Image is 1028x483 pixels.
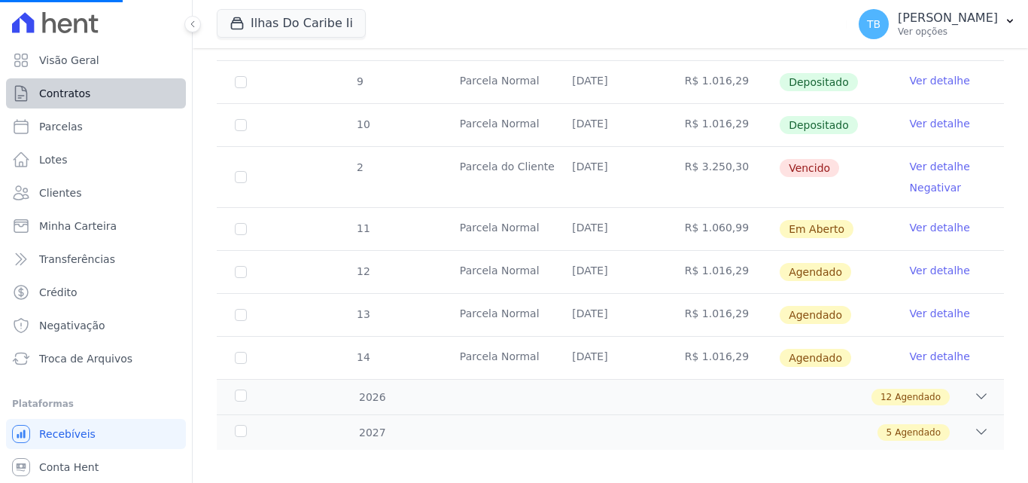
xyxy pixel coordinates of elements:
[355,118,370,130] span: 10
[910,182,962,194] a: Negativar
[554,104,666,146] td: [DATE]
[895,426,941,439] span: Agendado
[780,220,853,238] span: Em Aberto
[910,263,970,278] a: Ver detalhe
[6,244,186,274] a: Transferências
[847,3,1028,45] button: TB [PERSON_NAME] Ver opções
[554,337,666,379] td: [DATE]
[6,419,186,449] a: Recebíveis
[442,251,554,293] td: Parcela Normal
[39,86,90,101] span: Contratos
[235,171,247,183] input: default
[442,147,554,207] td: Parcela do Cliente
[667,147,779,207] td: R$ 3.250,30
[910,349,970,364] a: Ver detalhe
[667,294,779,336] td: R$ 1.016,29
[39,285,78,300] span: Crédito
[554,61,666,103] td: [DATE]
[667,208,779,250] td: R$ 1.060,99
[235,223,247,235] input: default
[910,159,970,174] a: Ver detalhe
[554,251,666,293] td: [DATE]
[898,11,998,26] p: [PERSON_NAME]
[6,344,186,374] a: Troca de Arquivos
[898,26,998,38] p: Ver opções
[910,220,970,235] a: Ver detalhe
[780,73,858,91] span: Depositado
[780,306,851,324] span: Agendado
[6,452,186,482] a: Conta Hent
[39,318,105,333] span: Negativação
[217,9,366,38] button: Ilhas Do Caribe Ii
[355,351,370,363] span: 14
[442,104,554,146] td: Parcela Normal
[355,222,370,234] span: 11
[235,352,247,364] input: default
[235,119,247,131] input: Só é possível selecionar pagamentos em aberto
[910,306,970,321] a: Ver detalhe
[39,185,81,200] span: Clientes
[780,116,858,134] span: Depositado
[667,251,779,293] td: R$ 1.016,29
[39,119,83,134] span: Parcelas
[39,460,99,475] span: Conta Hent
[6,78,186,109] a: Contratos
[6,310,186,341] a: Negativação
[442,337,554,379] td: Parcela Normal
[867,19,880,29] span: TB
[880,390,892,404] span: 12
[12,395,180,413] div: Plataformas
[6,211,186,241] a: Minha Carteira
[355,308,370,320] span: 13
[895,390,941,404] span: Agendado
[39,53,99,68] span: Visão Geral
[6,45,186,75] a: Visão Geral
[355,75,363,87] span: 9
[780,159,839,177] span: Vencido
[667,104,779,146] td: R$ 1.016,29
[6,145,186,175] a: Lotes
[6,112,186,142] a: Parcelas
[442,61,554,103] td: Parcela Normal
[780,349,851,367] span: Agendado
[667,61,779,103] td: R$ 1.016,29
[235,76,247,88] input: Só é possível selecionar pagamentos em aberto
[355,161,363,173] span: 2
[554,208,666,250] td: [DATE]
[554,294,666,336] td: [DATE]
[235,266,247,278] input: default
[6,277,186,307] a: Crédito
[780,263,851,281] span: Agendado
[554,147,666,207] td: [DATE]
[39,351,132,366] span: Troca de Arquivos
[910,116,970,131] a: Ver detalhe
[39,219,117,234] span: Minha Carteira
[355,265,370,277] span: 12
[442,294,554,336] td: Parcela Normal
[39,426,96,442] span: Recebíveis
[39,152,68,167] span: Lotes
[39,252,115,267] span: Transferências
[235,309,247,321] input: default
[910,73,970,88] a: Ver detalhe
[442,208,554,250] td: Parcela Normal
[887,426,893,439] span: 5
[667,337,779,379] td: R$ 1.016,29
[6,178,186,208] a: Clientes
